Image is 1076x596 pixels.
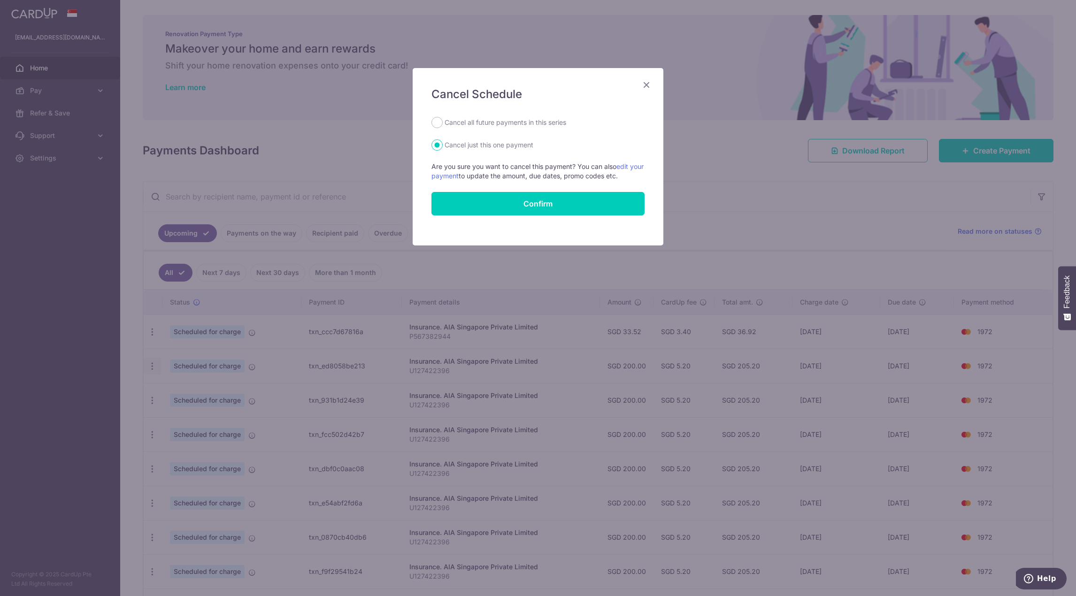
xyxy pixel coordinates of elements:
[1016,568,1067,591] iframe: Opens a widget where you can find more information
[445,117,566,128] label: Cancel all future payments in this series
[431,162,645,181] p: Are you sure you want to cancel this payment? You can also to update the amount, due dates, promo...
[1058,266,1076,330] button: Feedback - Show survey
[445,139,533,151] label: Cancel just this one payment
[1063,275,1071,308] span: Feedback
[431,87,645,102] h5: Cancel Schedule
[431,192,645,215] button: Confirm
[641,79,652,91] button: Close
